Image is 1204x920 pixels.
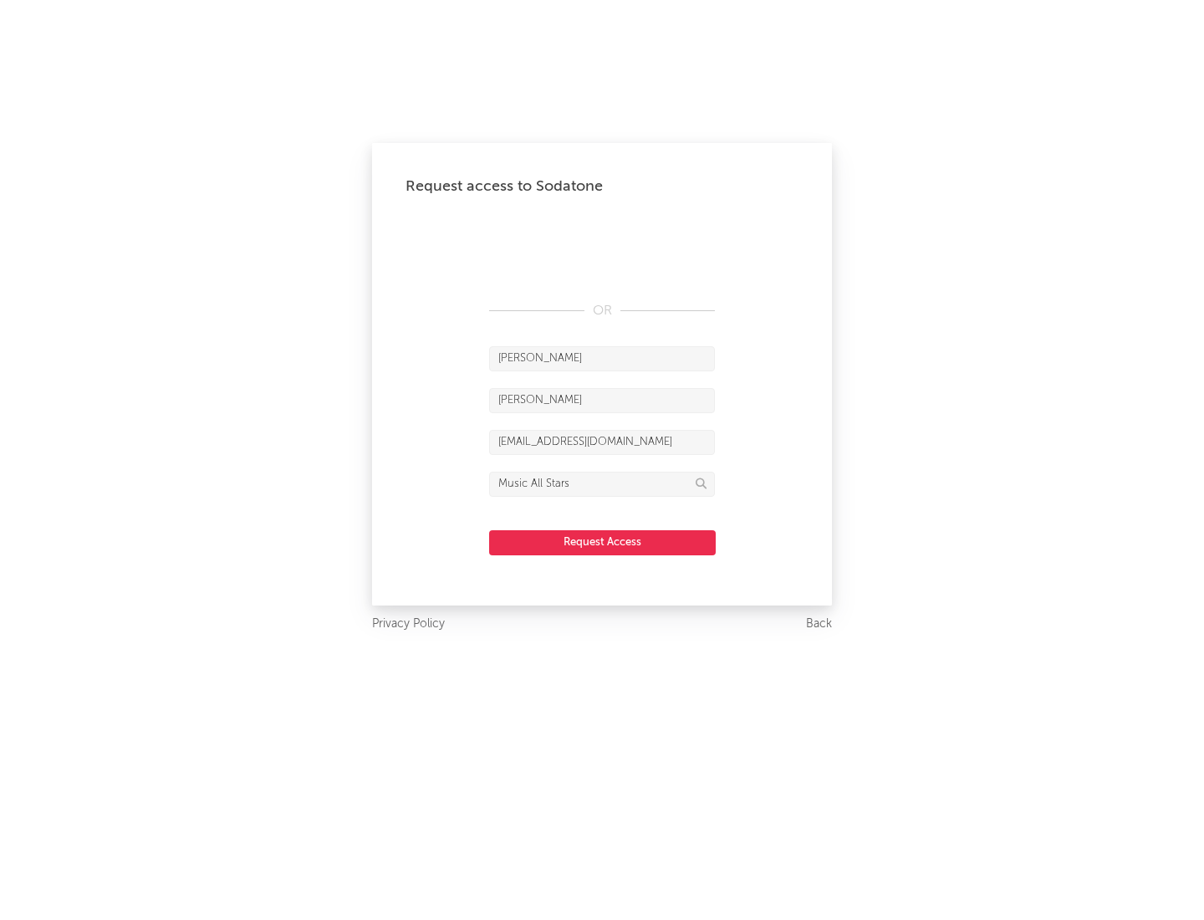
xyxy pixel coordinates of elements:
div: Request access to Sodatone [406,176,798,197]
a: Back [806,614,832,635]
div: OR [489,301,715,321]
input: Last Name [489,388,715,413]
input: First Name [489,346,715,371]
input: Division [489,472,715,497]
button: Request Access [489,530,716,555]
a: Privacy Policy [372,614,445,635]
input: Email [489,430,715,455]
